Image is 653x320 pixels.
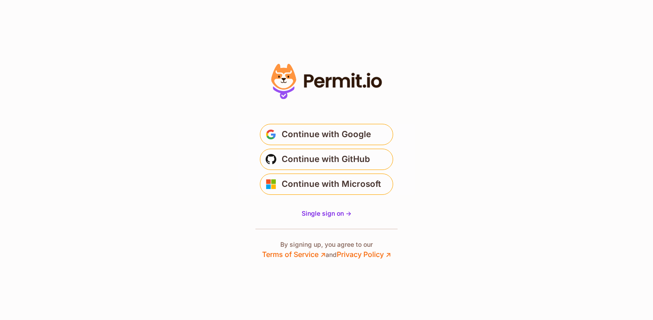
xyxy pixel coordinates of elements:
a: Privacy Policy ↗ [337,250,391,259]
a: Terms of Service ↗ [262,250,326,259]
button: Continue with Google [260,124,393,145]
button: Continue with GitHub [260,149,393,170]
a: Single sign on -> [302,209,351,218]
p: By signing up, you agree to our and [262,240,391,260]
button: Continue with Microsoft [260,174,393,195]
span: Continue with GitHub [282,152,370,166]
span: Single sign on -> [302,209,351,217]
span: Continue with Google [282,127,371,142]
span: Continue with Microsoft [282,177,381,191]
